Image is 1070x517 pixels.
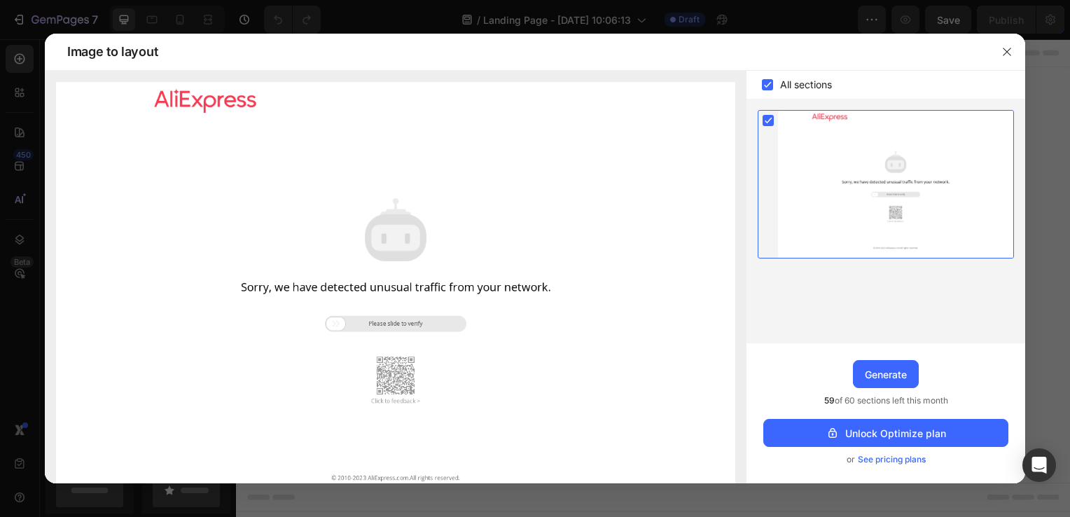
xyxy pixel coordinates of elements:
[763,453,1008,467] div: or
[826,426,946,441] div: Unlock Optimize plan
[763,419,1008,447] button: Unlock Optimize plan
[824,395,835,406] span: 59
[1022,448,1056,482] div: Open Intercom Messenger
[335,244,505,261] div: Start with Sections from sidebar
[780,76,832,93] span: All sections
[423,273,522,301] button: Add elements
[319,273,415,301] button: Add sections
[67,43,158,60] span: Image to layout
[865,367,907,382] div: Generate
[858,453,926,467] span: See pricing plans
[853,360,919,388] button: Generate
[824,394,948,408] span: of 60 sections left this month
[326,351,515,362] div: Start with Generating from URL or image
